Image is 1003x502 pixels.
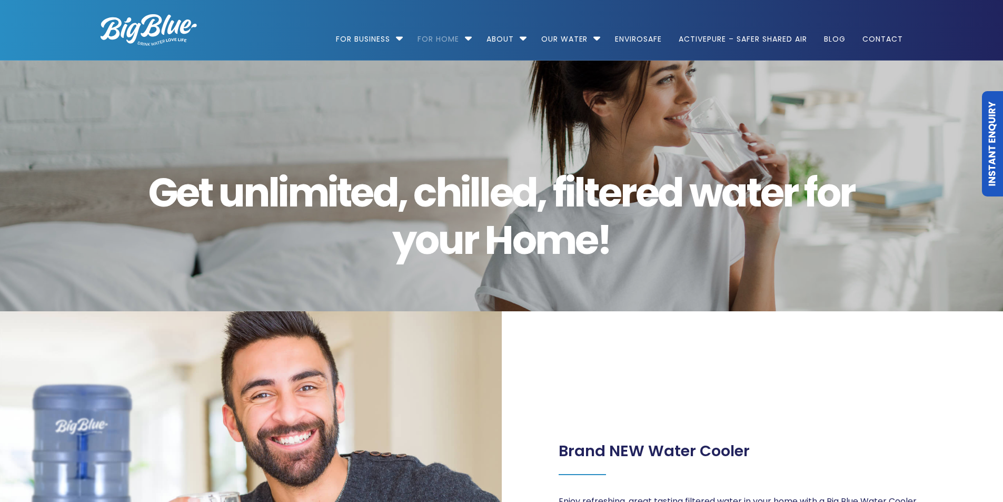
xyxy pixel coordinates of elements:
[982,91,1003,196] a: Instant Enquiry
[117,169,885,264] span: Get unlimited, chilled, filtered water for your Home!
[101,14,197,46] img: logo
[559,428,750,460] div: Page 1
[559,442,750,460] h2: Brand NEW Water Cooler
